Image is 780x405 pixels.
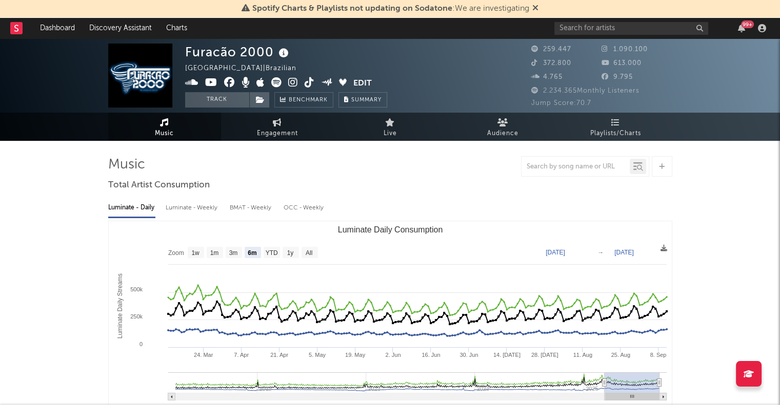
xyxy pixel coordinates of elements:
[257,127,298,140] span: Engagement
[602,46,648,53] span: 1.090.100
[130,313,143,319] text: 250k
[531,46,571,53] span: 259.447
[309,352,326,358] text: 5. May
[185,92,249,108] button: Track
[230,199,273,217] div: BMAT - Weekly
[229,249,237,257] text: 3m
[487,127,518,140] span: Audience
[274,92,333,108] a: Benchmark
[191,249,199,257] text: 1w
[234,352,249,358] text: 7. Apr
[559,113,672,141] a: Playlists/Charts
[82,18,159,38] a: Discovery Assistant
[108,113,221,141] a: Music
[459,352,478,358] text: 30. Jun
[289,94,328,106] span: Benchmark
[210,249,218,257] text: 1m
[531,88,639,94] span: 2.234.365 Monthly Listeners
[384,127,397,140] span: Live
[305,249,312,257] text: All
[353,77,372,90] button: Edit
[338,92,387,108] button: Summary
[738,24,745,32] button: 99+
[531,60,571,67] span: 372.800
[108,179,210,191] span: Total Artist Consumption
[168,249,184,257] text: Zoom
[108,199,155,217] div: Luminate - Daily
[166,199,219,217] div: Luminate - Weekly
[422,352,440,358] text: 16. Jun
[531,74,563,80] span: 4.765
[337,225,443,234] text: Luminate Daily Consumption
[334,113,447,141] a: Live
[531,100,591,106] span: Jump Score: 70.7
[159,18,194,38] a: Charts
[252,5,529,13] span: : We are investigating
[185,44,291,60] div: Furacão 2000
[155,127,174,140] span: Music
[185,62,308,75] div: [GEOGRAPHIC_DATA] | Brazilian
[130,286,143,292] text: 500k
[351,97,382,103] span: Summary
[554,22,708,35] input: Search for artists
[345,352,365,358] text: 19. May
[265,249,277,257] text: YTD
[602,60,642,67] span: 613.000
[531,352,558,358] text: 28. [DATE]
[597,249,604,256] text: →
[139,341,142,347] text: 0
[385,352,401,358] text: 2. Jun
[284,199,325,217] div: OCC - Weekly
[532,5,538,13] span: Dismiss
[116,273,123,338] text: Luminate Daily Streams
[614,249,634,256] text: [DATE]
[650,352,666,358] text: 8. Sep
[221,113,334,141] a: Engagement
[590,127,641,140] span: Playlists/Charts
[602,74,633,80] span: 9.795
[194,352,213,358] text: 24. Mar
[252,5,452,13] span: Spotify Charts & Playlists not updating on Sodatone
[546,249,565,256] text: [DATE]
[573,352,592,358] text: 11. Aug
[522,163,630,171] input: Search by song name or URL
[248,249,256,257] text: 6m
[33,18,82,38] a: Dashboard
[741,20,754,28] div: 99 +
[611,352,630,358] text: 25. Aug
[270,352,288,358] text: 21. Apr
[493,352,520,358] text: 14. [DATE]
[287,249,293,257] text: 1y
[447,113,559,141] a: Audience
